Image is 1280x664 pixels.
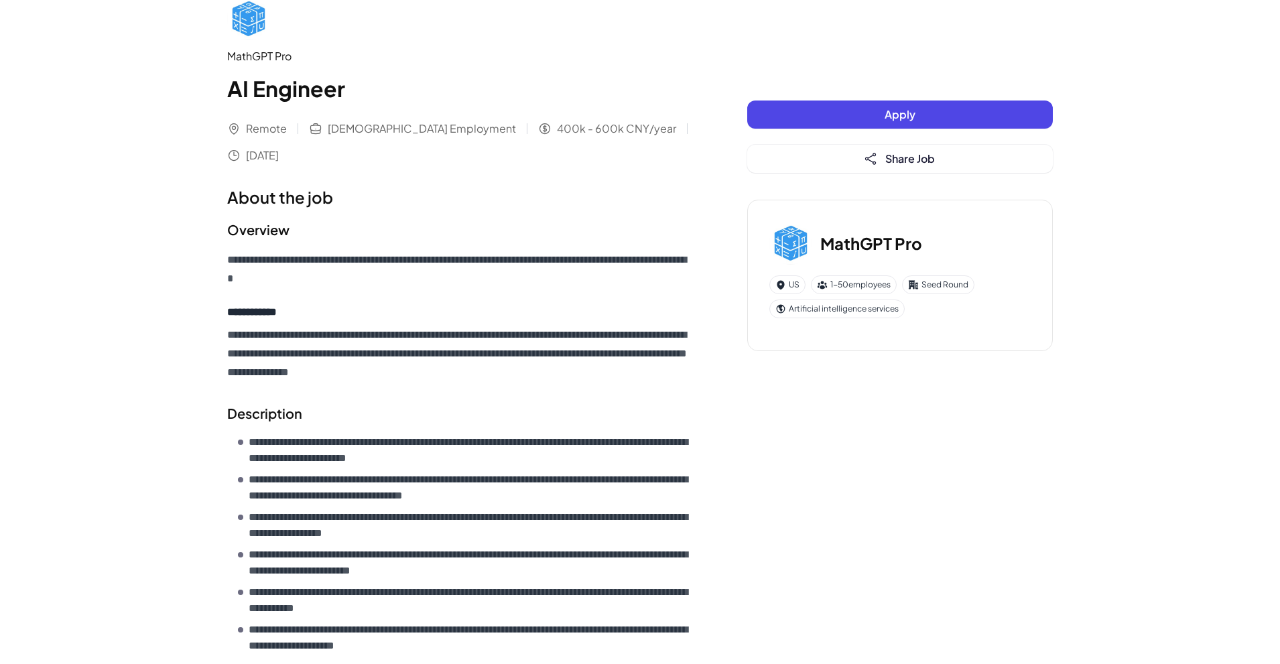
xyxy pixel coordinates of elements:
[227,185,694,209] h1: About the job
[747,145,1053,173] button: Share Job
[328,121,516,137] span: [DEMOGRAPHIC_DATA] Employment
[246,147,279,163] span: [DATE]
[769,300,905,318] div: Artificial intelligence services
[227,220,694,240] h2: Overview
[227,72,694,105] h1: AI Engineer
[747,101,1053,129] button: Apply
[820,231,922,255] h3: MathGPT Pro
[811,275,897,294] div: 1-50 employees
[227,48,694,64] div: MathGPT Pro
[769,222,812,265] img: Ma
[227,403,694,423] h2: Description
[885,151,935,165] span: Share Job
[902,275,974,294] div: Seed Round
[557,121,676,137] span: 400k - 600k CNY/year
[885,107,915,121] span: Apply
[769,275,806,294] div: US
[246,121,287,137] span: Remote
